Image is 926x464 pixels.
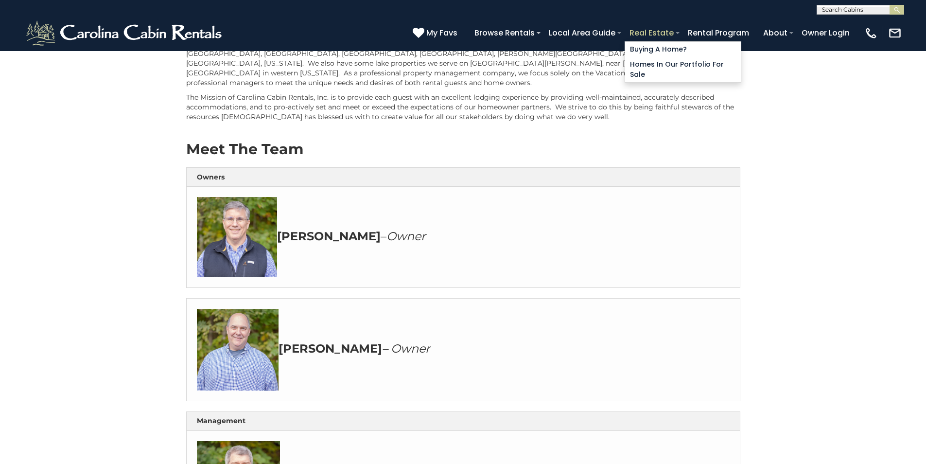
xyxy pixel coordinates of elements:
a: Local Area Guide [544,24,620,41]
strong: Owners [197,173,225,181]
strong: Management [197,416,245,425]
p: Founded in [DATE], Carolina Cabin Rentals, Inc. is a family owned full service vacation rental ma... [186,29,740,88]
a: About [758,24,792,41]
a: Owner Login [797,24,855,41]
p: The Mission of Carolina Cabin Rentals, Inc. is to provide each guest with an excellent lodging ex... [186,92,740,122]
a: Rental Program [683,24,754,41]
em: – Owner [382,341,430,356]
a: Browse Rentals [470,24,540,41]
span: My Favs [426,27,457,39]
em: Owner [386,229,426,243]
a: Homes in Our Portfolio For Sale [625,57,741,82]
h3: – [197,197,730,277]
img: White-1-2.png [24,18,226,48]
strong: Meet The Team [186,140,303,158]
a: Real Estate [625,24,679,41]
img: phone-regular-white.png [864,26,878,40]
img: mail-regular-white.png [888,26,902,40]
a: Buying A Home? [625,42,741,57]
strong: [PERSON_NAME] [277,229,381,243]
a: My Favs [413,27,460,39]
strong: [PERSON_NAME] [279,341,382,356]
